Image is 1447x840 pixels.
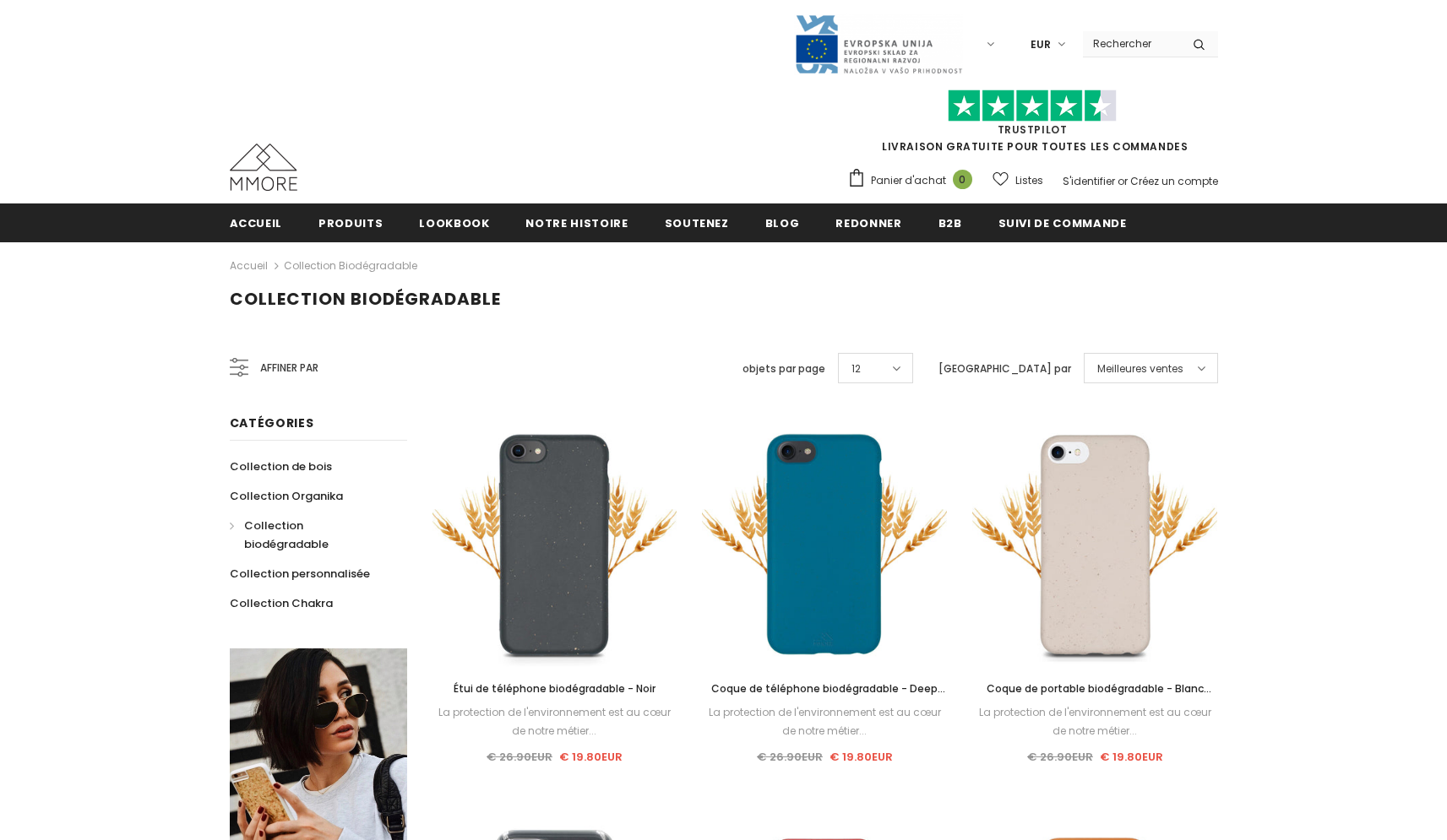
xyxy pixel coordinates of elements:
span: € 19.80EUR [559,749,623,765]
span: € 19.80EUR [1100,749,1163,765]
a: Collection de bois [230,452,332,481]
span: B2B [938,215,962,231]
span: Meilleures ventes [1097,360,1183,377]
span: or [1118,174,1128,188]
a: Listes [993,165,1043,195]
a: Blog [765,203,800,241]
a: soutenez [665,203,729,241]
a: Accueil [230,256,268,276]
span: Suivi de commande [998,215,1127,231]
a: Produits [318,203,383,241]
span: Collection de bois [230,458,332,474]
span: Lookbook [419,215,489,231]
span: € 26.90EUR [757,749,823,765]
a: TrustPilot [998,122,1068,137]
span: Collection biodégradable [230,287,501,311]
a: Coque de téléphone biodégradable - Deep Sea Blue [702,680,947,698]
span: Coque de téléphone biodégradable - Deep Sea Blue [711,681,945,714]
div: La protection de l'environnement est au cœur de notre métier... [702,703,947,740]
a: Collection Organika [230,481,343,511]
a: Collection biodégradable [284,258,417,273]
a: B2B [938,203,962,241]
a: Accueil [230,203,283,241]
span: Catégories [230,415,314,431]
a: Lookbook [419,203,489,241]
span: 0 [953,170,972,189]
a: Créez un compte [1130,174,1218,188]
span: € 26.90EUR [1027,749,1093,765]
span: 12 [851,360,861,377]
span: Accueil [230,215,283,231]
img: Cas MMORE [230,144,297,191]
a: Panier d'achat 0 [847,168,981,193]
span: Étui de téléphone biodégradable - Noir [454,681,656,696]
input: Search Site [1083,31,1180,56]
span: EUR [1031,36,1051,53]
label: objets par page [743,360,825,377]
span: € 26.90EUR [487,749,552,765]
div: La protection de l'environnement est au cœur de notre métier... [432,703,677,740]
span: Produits [318,215,383,231]
a: Suivi de commande [998,203,1127,241]
a: Collection biodégradable [230,511,389,559]
span: Blog [765,215,800,231]
div: La protection de l'environnement est au cœur de notre métier... [972,703,1217,740]
a: Collection personnalisée [230,559,370,588]
span: Redonner [835,215,901,231]
span: Collection biodégradable [244,518,329,552]
span: Listes [1015,172,1043,189]
img: Faites confiance aux étoiles pilotes [948,89,1117,122]
a: S'identifier [1063,174,1115,188]
span: Collection Chakra [230,595,333,611]
span: Affiner par [260,359,318,377]
img: Javni Razpis [794,14,963,75]
a: Javni Razpis [794,36,963,51]
span: Collection Organika [230,488,343,504]
span: Notre histoire [525,215,628,231]
span: soutenez [665,215,729,231]
a: Notre histoire [525,203,628,241]
a: Collection Chakra [230,588,333,618]
a: Étui de téléphone biodégradable - Noir [432,680,677,698]
span: Coque de portable biodégradable - Blanc naturel [987,681,1211,714]
a: Redonner [835,203,901,241]
label: [GEOGRAPHIC_DATA] par [938,360,1071,377]
span: Panier d'achat [871,172,946,189]
span: € 19.80EUR [830,749,893,765]
span: LIVRAISON GRATUITE POUR TOUTES LES COMMANDES [847,97,1218,154]
a: Coque de portable biodégradable - Blanc naturel [972,680,1217,698]
span: Collection personnalisée [230,566,370,582]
